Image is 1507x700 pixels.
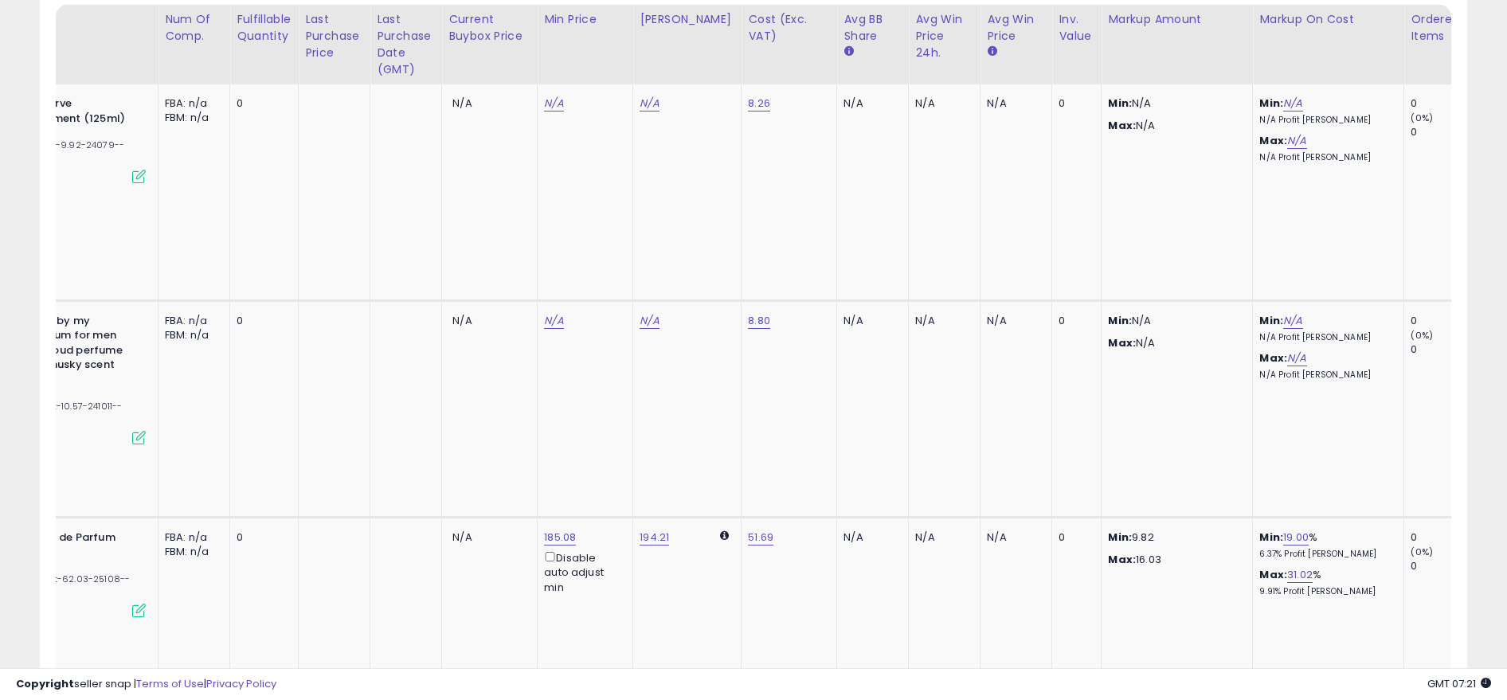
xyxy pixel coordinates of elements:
div: Num of Comp. [165,11,223,45]
div: 0 [1411,530,1475,545]
div: Ordered Items [1411,11,1469,45]
div: 0 [237,530,286,545]
div: Fulfillable Quantity [237,11,292,45]
div: % [1259,568,1392,597]
p: N/A [1108,119,1240,133]
div: 0 [1059,314,1089,328]
div: N/A [844,530,896,545]
div: 0 [1411,96,1475,111]
div: FBM: n/a [165,328,217,342]
b: Max: [1259,133,1287,148]
p: N/A Profit [PERSON_NAME] [1259,370,1392,381]
a: N/A [544,313,563,329]
div: 0 [1059,96,1089,111]
span: N/A [452,96,472,111]
div: Avg Win Price [987,11,1045,45]
a: 185.08 [544,530,576,546]
div: 0 [1411,342,1475,357]
div: Cost (Exc. VAT) [748,11,830,45]
div: N/A [987,96,1039,111]
div: FBA: n/a [165,314,217,328]
a: Privacy Policy [206,676,276,691]
div: 0 [237,314,286,328]
b: Min: [1259,530,1283,545]
div: N/A [987,314,1039,328]
div: Avg BB Share [844,11,902,45]
p: N/A Profit [PERSON_NAME] [1259,332,1392,343]
p: 6.37% Profit [PERSON_NAME] [1259,549,1392,560]
b: Max: [1259,350,1287,366]
strong: Min: [1108,96,1132,111]
strong: Min: [1108,530,1132,545]
div: 0 [1059,530,1089,545]
div: N/A [915,530,968,545]
div: Min Price [544,11,626,28]
div: 0 [1411,314,1475,328]
div: N/A [987,530,1039,545]
div: FBM: n/a [165,545,217,559]
a: 8.26 [748,96,770,111]
strong: Max: [1108,335,1136,350]
a: 194.21 [640,530,669,546]
div: Markup on Cost [1259,11,1397,28]
a: N/A [1283,313,1302,329]
a: Terms of Use [136,676,204,691]
small: (0%) [1411,111,1433,124]
a: 19.00 [1283,530,1309,546]
div: N/A [844,96,896,111]
div: Markup Amount [1108,11,1246,28]
th: The percentage added to the cost of goods (COGS) that forms the calculator for Min & Max prices. [1253,5,1404,84]
a: N/A [544,96,563,111]
div: Avg Win Price 24h. [915,11,973,61]
p: N/A [1108,96,1240,111]
div: N/A [915,314,968,328]
div: N/A [915,96,968,111]
small: (0%) [1411,546,1433,558]
a: N/A [1283,96,1302,111]
div: 0 [1411,125,1475,139]
div: [PERSON_NAME] [640,11,734,28]
div: Current Buybox Price [448,11,530,45]
p: N/A Profit [PERSON_NAME] [1259,152,1392,163]
div: seller snap | | [16,677,276,692]
div: 0 [237,96,286,111]
small: Avg Win Price. [987,45,996,59]
p: 16.03 [1108,553,1240,567]
div: Disable auto adjust min [544,549,620,595]
a: 8.80 [748,313,770,329]
p: N/A [1108,336,1240,350]
div: FBM: n/a [165,111,217,125]
b: Min: [1259,313,1283,328]
strong: Max: [1108,118,1136,133]
p: 9.82 [1108,530,1240,545]
small: Avg BB Share. [844,45,853,59]
div: Last Purchase Price [305,11,363,61]
div: N/A [844,314,896,328]
p: N/A Profit [PERSON_NAME] [1259,115,1392,126]
span: N/A [452,530,472,545]
div: % [1259,530,1392,560]
div: FBA: n/a [165,96,217,111]
small: (0%) [1411,329,1433,342]
a: N/A [640,96,659,111]
a: N/A [1287,350,1306,366]
a: 31.02 [1287,567,1313,583]
span: 2025-10-10 07:21 GMT [1427,676,1491,691]
b: Max: [1259,567,1287,582]
span: N/A [452,313,472,328]
a: N/A [1287,133,1306,149]
a: 51.69 [748,530,773,546]
div: Inv. value [1059,11,1094,45]
p: 9.91% Profit [PERSON_NAME] [1259,586,1392,597]
strong: Copyright [16,676,74,691]
b: Min: [1259,96,1283,111]
strong: Min: [1108,313,1132,328]
div: FBA: n/a [165,530,217,545]
div: Last Purchase Date (GMT) [377,11,435,78]
div: 0 [1411,559,1475,573]
p: N/A [1108,314,1240,328]
a: N/A [640,313,659,329]
strong: Max: [1108,552,1136,567]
